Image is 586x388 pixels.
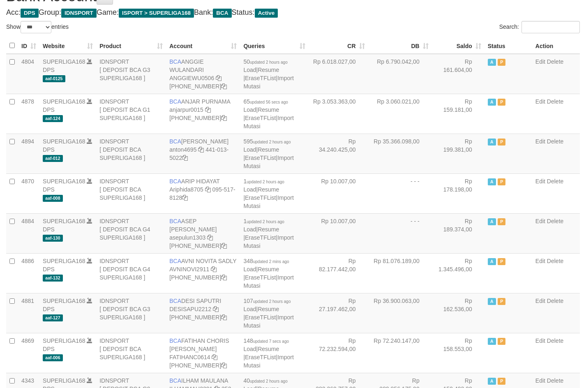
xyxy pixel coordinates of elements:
[18,333,39,373] td: 4869
[43,178,85,185] a: SUPERLIGA168
[169,146,196,153] a: anton4695
[243,98,293,129] span: | | |
[309,54,368,94] td: Rp 6.018.027,00
[432,38,484,54] th: Saldo: activate to sort column ascending
[243,258,289,264] span: 348
[309,38,368,54] th: CR: activate to sort column ascending
[169,306,211,312] a: DESISAPU2212
[535,218,545,224] a: Edit
[243,234,293,249] a: Import Mutasi
[39,173,96,213] td: DPS
[43,98,85,105] a: SUPERLIGA168
[432,94,484,134] td: Rp 159.181,00
[216,75,221,81] a: Copy ANGGIEWU0506 to clipboard
[169,106,203,113] a: anjarpur0015
[253,339,289,344] span: updated 7 secs ago
[61,9,97,18] span: IDNSPORT
[18,173,39,213] td: 4870
[18,293,39,333] td: 4881
[169,58,181,65] span: BCA
[43,337,85,344] a: SUPERLIGA168
[547,58,563,65] a: Delete
[43,377,85,384] a: SUPERLIGA168
[488,139,496,145] span: Active
[243,138,291,145] span: 595
[499,21,580,33] label: Search:
[368,38,432,54] th: DB: activate to sort column ascending
[243,98,288,105] span: 65
[243,377,287,384] span: 40
[258,306,279,312] a: Resume
[253,299,291,304] span: updated 2 hours ago
[368,94,432,134] td: Rp 3.060.021,00
[309,293,368,333] td: Rp 27.197.462,00
[243,258,293,289] span: | | |
[245,314,276,321] a: EraseTFList
[166,253,240,293] td: AVNI NOVITA SADLY [PHONE_NUMBER]
[205,186,211,193] a: Copy Ariphida8705 to clipboard
[213,306,219,312] a: Copy DESISAPU2212 to clipboard
[243,274,293,289] a: Import Mutasi
[309,173,368,213] td: Rp 10.007,00
[309,253,368,293] td: Rp 82.177.442,00
[309,333,368,373] td: Rp 72.232.594,00
[96,253,166,293] td: IDNSPORT [ DEPOSIT BCA G4 SUPERLIGA168 ]
[166,38,240,54] th: Account: activate to sort column ascending
[488,99,496,106] span: Active
[535,58,545,65] a: Edit
[432,293,484,333] td: Rp 162.536,00
[169,258,181,264] span: BCA
[245,354,276,360] a: EraseTFList
[166,293,240,333] td: DESI SAPUTRI [PHONE_NUMBER]
[6,21,69,33] label: Show entries
[43,275,63,282] span: aaf-132
[253,259,289,264] span: updated 2 mins ago
[488,178,496,185] span: Active
[43,138,85,145] a: SUPERLIGA168
[243,67,256,73] a: Load
[43,235,63,242] span: aaf-130
[43,314,63,321] span: aaf-127
[18,38,39,54] th: ID: activate to sort column ascending
[221,115,227,121] a: Copy 4062281620 to clipboard
[169,234,205,241] a: asepulun1303
[96,38,166,54] th: Product: activate to sort column ascending
[488,59,496,66] span: Active
[309,94,368,134] td: Rp 3.053.363,00
[498,178,506,185] span: Paused
[18,54,39,94] td: 4804
[243,266,256,273] a: Load
[169,178,181,185] span: BCA
[258,146,279,153] a: Resume
[488,378,496,385] span: Active
[245,234,276,241] a: EraseTFList
[535,377,545,384] a: Edit
[18,134,39,173] td: 4894
[547,178,563,185] a: Delete
[521,21,580,33] input: Search:
[243,354,293,369] a: Import Mutasi
[166,54,240,94] td: ANGGIE WULANDARI [PHONE_NUMBER]
[243,218,284,224] span: 1
[221,314,227,321] a: Copy 4062280453 to clipboard
[221,242,227,249] a: Copy 4062281875 to clipboard
[243,58,287,65] span: 50
[243,226,256,233] a: Load
[535,98,545,105] a: Edit
[39,94,96,134] td: DPS
[240,38,309,54] th: Queries: activate to sort column ascending
[368,54,432,94] td: Rp 6.790.042,00
[547,98,563,105] a: Delete
[169,186,203,193] a: Ariphida8705
[18,213,39,253] td: 4884
[166,173,240,213] td: ARIP HIDAYAT 095-517-8128
[169,138,181,145] span: BCA
[258,106,279,113] a: Resume
[243,138,293,169] span: | | |
[166,333,240,373] td: FATIHAN CHORIS [PERSON_NAME] [PHONE_NUMBER]
[221,274,227,281] a: Copy 4062280135 to clipboard
[6,9,580,17] h4: Acc: Group: Game: Bank: Status:
[96,213,166,253] td: IDNSPORT [ DEPOSIT BCA G4 SUPERLIGA168 ]
[250,379,288,383] span: updated 2 hours ago
[21,9,39,18] span: DPS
